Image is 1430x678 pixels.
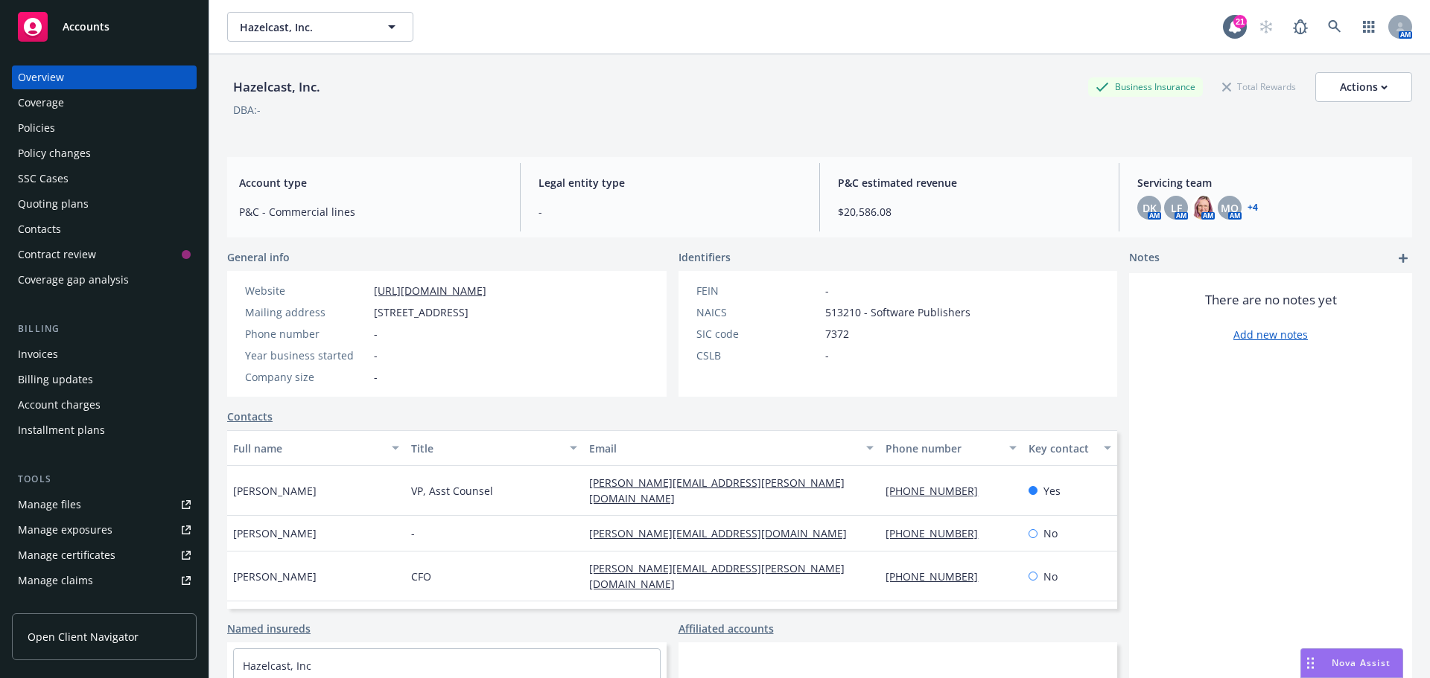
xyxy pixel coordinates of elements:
span: General info [227,249,290,265]
span: [PERSON_NAME] [233,569,317,584]
button: Nova Assist [1300,648,1403,678]
div: Contract review [18,243,96,266]
div: Key contact [1029,441,1095,456]
div: Company size [245,369,368,385]
a: [PERSON_NAME][EMAIL_ADDRESS][PERSON_NAME][DOMAIN_NAME] [589,561,845,591]
a: Named insureds [227,621,311,636]
a: add [1394,249,1412,267]
span: 513210 - Software Publishers [825,304,970,320]
div: Manage files [18,493,81,517]
div: Hazelcast, Inc. [227,77,326,97]
div: Overview [18,65,64,89]
div: NAICS [696,304,819,320]
div: CSLB [696,348,819,363]
div: Coverage [18,91,64,115]
div: SSC Cases [18,167,69,191]
a: [PHONE_NUMBER] [886,569,990,583]
div: Mailing address [245,304,368,320]
a: Accounts [12,6,197,48]
button: Email [583,430,880,466]
span: - [374,348,378,363]
button: Hazelcast, Inc. [227,12,413,42]
a: Coverage [12,91,197,115]
span: Legal entity type [538,175,801,191]
a: Coverage gap analysis [12,268,197,292]
button: Actions [1315,72,1412,102]
div: Invoices [18,342,58,366]
button: Title [405,430,583,466]
a: [URL][DOMAIN_NAME] [374,284,486,298]
img: photo [1191,196,1215,220]
a: [PHONE_NUMBER] [886,484,990,498]
div: Phone number [245,326,368,342]
span: - [825,348,829,363]
a: [PERSON_NAME][EMAIL_ADDRESS][DOMAIN_NAME] [589,526,859,540]
div: Phone number [886,441,1000,456]
span: VP, Asst Counsel [411,483,493,499]
a: Invoices [12,342,197,366]
span: - [538,204,801,220]
a: Search [1320,12,1350,42]
div: Contacts [18,217,61,241]
button: Key contact [1023,430,1117,466]
a: Start snowing [1251,12,1281,42]
div: Policy changes [18,141,91,165]
a: [PERSON_NAME][EMAIL_ADDRESS][PERSON_NAME][DOMAIN_NAME] [589,476,845,505]
span: [PERSON_NAME] [233,525,317,541]
a: Switch app [1354,12,1384,42]
div: FEIN [696,283,819,298]
a: Installment plans [12,418,197,442]
a: Billing updates [12,368,197,391]
span: MQ [1221,200,1239,216]
div: Total Rewards [1215,77,1303,96]
a: Manage certificates [12,543,197,567]
div: DBA: - [233,102,261,118]
a: Contract review [12,243,197,266]
a: Contacts [12,217,197,241]
div: Year business started [245,348,368,363]
span: Accounts [63,21,109,33]
div: Manage certificates [18,543,115,567]
div: Actions [1340,73,1388,101]
a: Affiliated accounts [679,621,774,636]
div: Manage claims [18,569,93,592]
div: Manage exposures [18,518,112,542]
div: 21 [1233,15,1247,28]
div: Website [245,283,368,298]
a: Contacts [227,409,273,424]
span: P&C - Commercial lines [239,204,502,220]
div: Billing updates [18,368,93,391]
span: - [411,525,415,541]
span: - [374,326,378,342]
span: Account type [239,175,502,191]
button: Full name [227,430,405,466]
span: [PERSON_NAME] [233,483,317,499]
span: Identifiers [679,249,731,265]
a: Policies [12,116,197,140]
span: - [825,283,829,298]
span: There are no notes yet [1205,291,1337,309]
div: Tools [12,472,197,487]
a: Manage exposures [12,518,197,542]
div: Drag to move [1301,649,1320,677]
span: Nova Assist [1332,656,1391,669]
div: Coverage gap analysis [18,268,129,292]
div: Manage BORs [18,594,88,618]
a: Account charges [12,393,197,417]
div: Title [411,441,561,456]
a: Quoting plans [12,192,197,216]
a: Manage BORs [12,594,197,618]
a: Overview [12,65,197,89]
span: [STREET_ADDRESS] [374,304,468,320]
div: Policies [18,116,55,140]
span: Open Client Navigator [28,629,139,645]
span: - [374,369,378,385]
span: P&C estimated revenue [838,175,1101,191]
a: Add new notes [1233,327,1308,342]
span: Yes [1043,483,1061,499]
span: No [1043,525,1058,541]
div: Business Insurance [1088,77,1203,96]
a: Report a Bug [1286,12,1315,42]
button: Phone number [880,430,1022,466]
a: Hazelcast, Inc [243,659,311,673]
